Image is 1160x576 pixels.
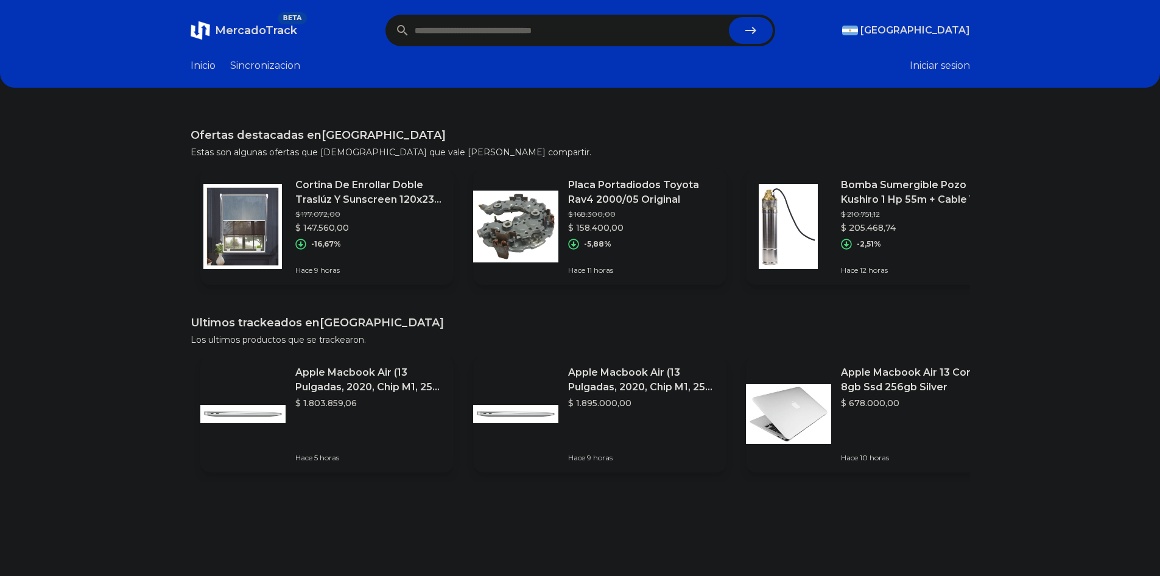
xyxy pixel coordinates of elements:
p: -2,51% [857,239,881,249]
p: Cortina De Enrollar Doble Traslúz Y Sunscreen 120x230 Roller [295,178,444,207]
p: $ 205.468,74 [841,222,990,234]
p: Hace 10 horas [841,453,990,463]
img: Argentina [842,26,858,35]
p: $ 168.300,00 [568,209,717,219]
span: MercadoTrack [215,24,297,37]
p: Estas son algunas ofertas que [DEMOGRAPHIC_DATA] que vale [PERSON_NAME] compartir. [191,146,970,158]
img: Featured image [473,184,558,269]
p: Hace 5 horas [295,453,444,463]
img: MercadoTrack [191,21,210,40]
h1: Ultimos trackeados en [GEOGRAPHIC_DATA] [191,314,970,331]
p: $ 1.895.000,00 [568,397,717,409]
p: Apple Macbook Air 13 Core I5 8gb Ssd 256gb Silver [841,365,990,395]
span: BETA [278,12,306,24]
img: Featured image [200,371,286,457]
p: Apple Macbook Air (13 Pulgadas, 2020, Chip M1, 256 Gb De Ssd, 8 Gb De Ram) - Plata [568,365,717,395]
p: $ 210.751,12 [841,209,990,219]
p: $ 177.072,00 [295,209,444,219]
a: Featured imageCortina De Enrollar Doble Traslúz Y Sunscreen 120x230 Roller$ 177.072,00$ 147.560,0... [200,168,454,285]
p: Apple Macbook Air (13 Pulgadas, 2020, Chip M1, 256 Gb De Ssd, 8 Gb De Ram) - Plata [295,365,444,395]
p: Hace 9 horas [568,453,717,463]
a: Featured imageBomba Sumergible Pozo Kushiro 1 Hp 55m + Cable Y Tablero 220$ 210.751,12$ 205.468,7... [746,168,999,285]
p: $ 678.000,00 [841,397,990,409]
a: Featured imageApple Macbook Air (13 Pulgadas, 2020, Chip M1, 256 Gb De Ssd, 8 Gb De Ram) - Plata$... [200,356,454,472]
p: -16,67% [311,239,341,249]
img: Featured image [746,184,831,269]
a: Inicio [191,58,216,73]
p: -5,88% [584,239,611,249]
a: MercadoTrackBETA [191,21,297,40]
p: Los ultimos productos que se trackearon. [191,334,970,346]
p: $ 147.560,00 [295,222,444,234]
a: Sincronizacion [230,58,300,73]
p: Placa Portadiodos Toyota Rav4 2000/05 Original [568,178,717,207]
p: Hace 12 horas [841,265,990,275]
img: Featured image [473,371,558,457]
img: Featured image [746,371,831,457]
p: $ 1.803.859,06 [295,397,444,409]
a: Featured imagePlaca Portadiodos Toyota Rav4 2000/05 Original$ 168.300,00$ 158.400,00-5,88%Hace 11... [473,168,726,285]
button: [GEOGRAPHIC_DATA] [842,23,970,38]
button: Iniciar sesion [910,58,970,73]
h1: Ofertas destacadas en [GEOGRAPHIC_DATA] [191,127,970,144]
p: Hace 11 horas [568,265,717,275]
span: [GEOGRAPHIC_DATA] [860,23,970,38]
p: Bomba Sumergible Pozo Kushiro 1 Hp 55m + Cable Y Tablero 220 [841,178,990,207]
img: Featured image [200,184,286,269]
p: Hace 9 horas [295,265,444,275]
p: $ 158.400,00 [568,222,717,234]
a: Featured imageApple Macbook Air (13 Pulgadas, 2020, Chip M1, 256 Gb De Ssd, 8 Gb De Ram) - Plata$... [473,356,726,472]
a: Featured imageApple Macbook Air 13 Core I5 8gb Ssd 256gb Silver$ 678.000,00Hace 10 horas [746,356,999,472]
